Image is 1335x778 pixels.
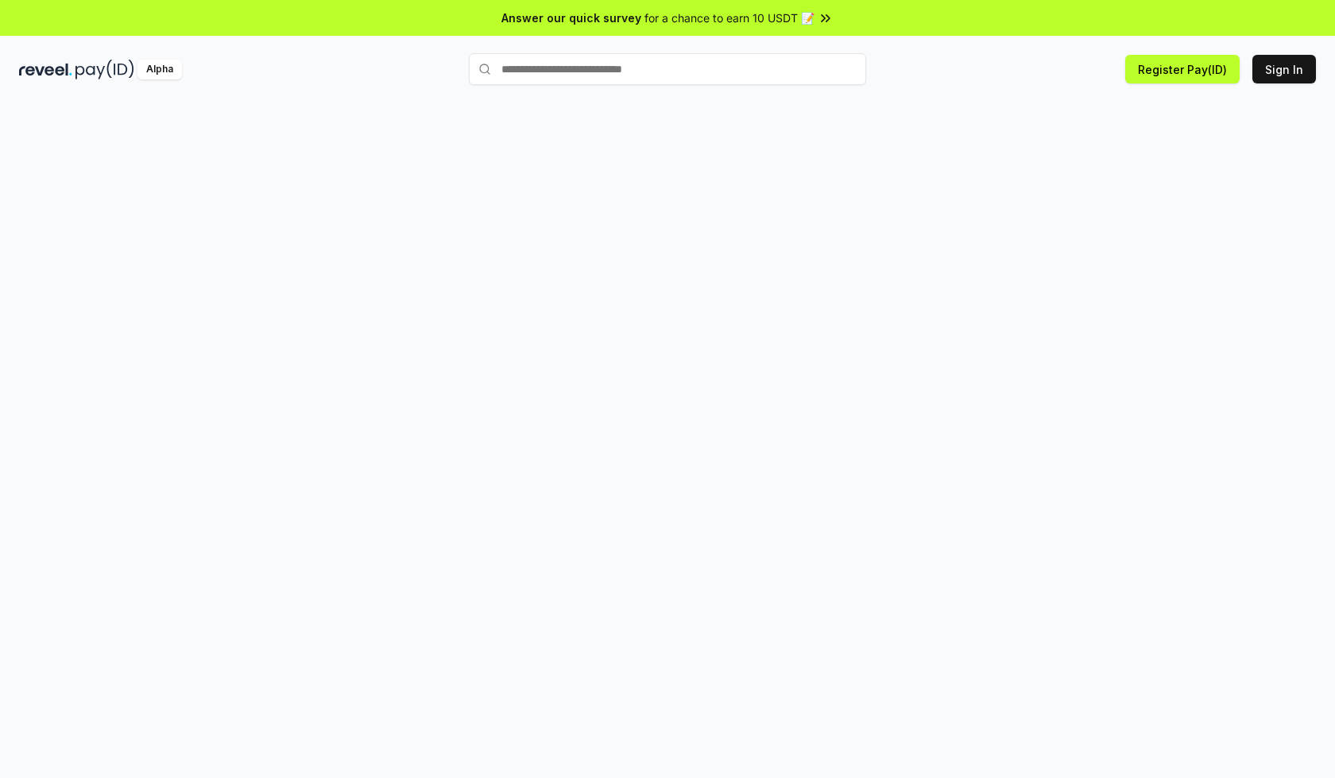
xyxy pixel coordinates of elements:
[137,60,182,79] div: Alpha
[501,10,641,26] span: Answer our quick survey
[1252,55,1316,83] button: Sign In
[1125,55,1240,83] button: Register Pay(ID)
[75,60,134,79] img: pay_id
[644,10,815,26] span: for a chance to earn 10 USDT 📝
[19,60,72,79] img: reveel_dark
